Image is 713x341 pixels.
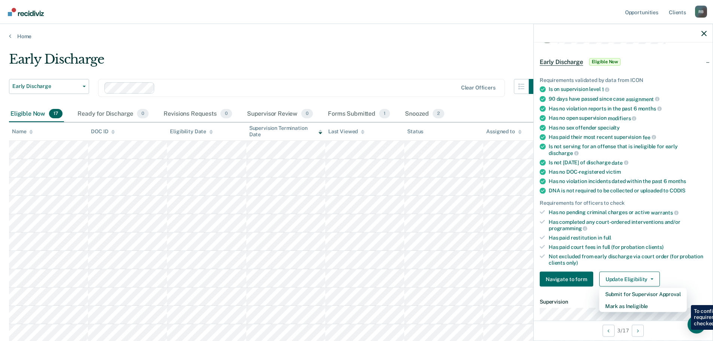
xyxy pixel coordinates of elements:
[540,77,707,83] div: Requirements validated by data from ICON
[9,52,544,73] div: Early Discharge
[549,159,707,166] div: Is not [DATE] of discharge
[549,95,707,102] div: 90 days have passed since case
[9,106,64,122] div: Eligible Now
[549,244,707,250] div: Has paid court fees in full (for probation
[688,316,706,334] div: Open Intercom Messenger
[549,124,707,131] div: Has no sex offender
[670,188,685,194] span: CODIS
[403,106,446,122] div: Snoozed
[668,178,686,184] span: months
[49,109,63,119] span: 17
[626,96,659,102] span: assignment
[540,272,596,287] a: Navigate to form link
[549,219,707,231] div: Has completed any court-ordered interventions and/or
[301,109,313,119] span: 0
[540,299,707,305] dt: Supervision
[603,235,611,241] span: full
[170,128,213,135] div: Eligibility Date
[602,86,610,92] span: 1
[162,106,233,122] div: Revisions Requests
[549,225,587,231] span: programming
[608,115,637,121] span: modifiers
[566,259,578,265] span: only)
[606,169,621,175] span: victim
[461,85,496,91] div: Clear officers
[9,33,704,40] a: Home
[379,109,390,119] span: 1
[599,288,687,300] button: Submit for Supervisor Approval
[8,8,44,16] img: Recidiviz
[540,58,583,66] span: Early Discharge
[598,124,620,130] span: specialty
[549,105,707,112] div: Has no violation reports in the past 6
[646,244,664,250] span: clients)
[549,235,707,241] div: Has paid restitution in
[12,83,80,89] span: Early Discharge
[220,109,232,119] span: 0
[695,6,707,18] div: R B
[549,253,707,266] div: Not excluded from early discharge via court order (for probation clients
[433,109,444,119] span: 2
[632,325,644,337] button: Next Opportunity
[603,325,615,337] button: Previous Opportunity
[549,86,707,93] div: Is on supervision level
[326,106,391,122] div: Forms Submitted
[549,209,707,216] div: Has no pending criminal charges or active
[549,150,579,156] span: discharge
[407,128,423,135] div: Status
[549,169,707,175] div: Has no DOC-registered
[651,209,679,215] span: warrants
[589,58,621,66] span: Eligible Now
[76,106,150,122] div: Ready for Discharge
[534,320,713,340] div: 3 / 17
[695,6,707,18] button: Profile dropdown button
[549,115,707,122] div: Has no open supervision
[540,272,593,287] button: Navigate to form
[638,106,662,112] span: months
[137,109,149,119] span: 0
[643,134,656,140] span: fee
[486,128,521,135] div: Assigned to
[534,50,713,74] div: Early DischargeEligible Now
[328,128,365,135] div: Last Viewed
[612,159,628,165] span: date
[549,188,707,194] div: DNA is not required to be collected or uploaded to
[599,272,660,287] button: Update Eligibility
[12,128,33,135] div: Name
[91,128,115,135] div: DOC ID
[249,125,322,138] div: Supervision Termination Date
[549,143,707,156] div: Is not serving for an offense that is ineligible for early
[540,200,707,206] div: Requirements for officers to check
[246,106,315,122] div: Supervisor Review
[599,300,687,312] button: Mark as Ineligible
[549,178,707,185] div: Has no violation incidents dated within the past 6
[549,134,707,140] div: Has paid their most recent supervision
